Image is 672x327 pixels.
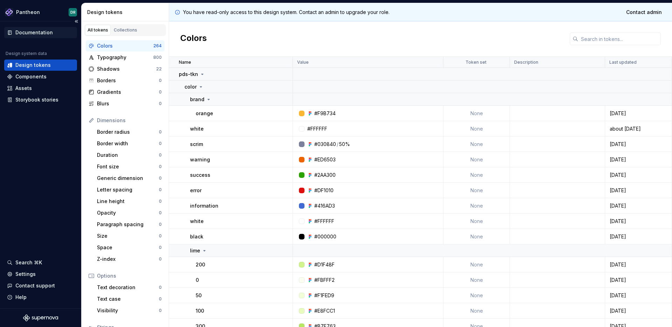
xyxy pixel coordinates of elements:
div: #416AD3 [314,202,335,209]
p: brand [190,96,204,103]
div: 0 [159,101,162,106]
div: Documentation [15,29,53,36]
p: lime [190,247,200,254]
a: Contact admin [622,6,666,19]
p: error [190,187,202,194]
div: Opacity [97,209,159,216]
a: Z-index0 [94,253,164,265]
div: 0 [159,222,162,227]
button: Contact support [4,280,77,291]
td: None [443,183,510,198]
p: white [190,218,204,225]
div: 50% [339,141,350,148]
div: Text case [97,295,159,302]
div: 0 [159,175,162,181]
div: Text decoration [97,284,159,291]
div: [DATE] [605,156,671,163]
div: Visibility [97,307,159,314]
div: Design tokens [87,9,166,16]
div: #2AA300 [314,172,336,179]
div: #E8FCC1 [314,307,335,314]
p: Token set [465,60,486,65]
a: Text case0 [94,293,164,305]
img: 2ea59a0b-fef9-4013-8350-748cea000017.png [5,8,13,16]
p: success [190,172,210,179]
div: 0 [159,296,162,302]
p: white [190,125,204,132]
a: Documentation [4,27,77,38]
div: Storybook stories [15,96,58,103]
p: Value [297,60,309,65]
td: None [443,229,510,244]
p: You have read-only access to this design system. Contact an admin to upgrade your role. [183,9,390,16]
td: None [443,257,510,272]
td: None [443,303,510,319]
a: Visibility0 [94,305,164,316]
td: None [443,137,510,152]
a: Gradients0 [86,86,164,98]
div: [DATE] [605,110,671,117]
span: Contact admin [626,9,662,16]
div: #F1FED9 [314,292,334,299]
a: Supernova Logo [23,314,58,321]
td: None [443,272,510,288]
p: scrim [190,141,203,148]
div: [DATE] [605,277,671,284]
button: Collapse sidebar [71,16,81,26]
a: Border width0 [94,138,164,149]
div: Z-index [97,256,159,263]
div: Line height [97,198,159,205]
div: #FBFFF2 [314,277,335,284]
div: 0 [159,89,162,95]
div: [DATE] [605,261,671,268]
a: Generic dimension0 [94,173,164,184]
a: Typography800 [86,52,164,63]
a: Storybook stories [4,94,77,105]
a: Font size0 [94,161,164,172]
td: None [443,152,510,167]
div: Design system data [6,51,47,56]
div: Assets [15,85,32,92]
a: Settings [4,269,77,280]
div: Colors [97,42,153,49]
td: None [443,106,510,121]
h2: Colors [180,33,207,45]
a: Assets [4,83,77,94]
p: black [190,233,203,240]
p: 200 [196,261,205,268]
div: #FFFFFF [314,218,334,225]
p: Last updated [609,60,637,65]
a: Components [4,71,77,82]
div: #030840 [314,141,336,148]
p: color [184,83,197,90]
a: Line height0 [94,196,164,207]
div: [DATE] [605,218,671,225]
button: PantheonDR [1,5,80,20]
td: None [443,214,510,229]
div: Duration [97,152,159,159]
div: 0 [159,285,162,290]
div: 0 [159,129,162,135]
div: about [DATE] [605,125,671,132]
p: Name [179,60,191,65]
a: Text decoration0 [94,282,164,293]
div: 800 [153,55,162,60]
div: 0 [159,152,162,158]
div: Typography [97,54,153,61]
div: [DATE] [605,233,671,240]
div: 0 [159,308,162,313]
div: Settings [15,271,36,278]
div: [DATE] [605,141,671,148]
div: #000000 [314,233,336,240]
div: Borders [97,77,159,84]
a: Borders0 [86,75,164,86]
div: Collections [114,27,137,33]
div: #DF1010 [314,187,334,194]
div: Search ⌘K [15,259,42,266]
div: Contact support [15,282,55,289]
td: None [443,288,510,303]
a: Blurs0 [86,98,164,109]
p: information [190,202,218,209]
a: Design tokens [4,60,77,71]
div: Components [15,73,47,80]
